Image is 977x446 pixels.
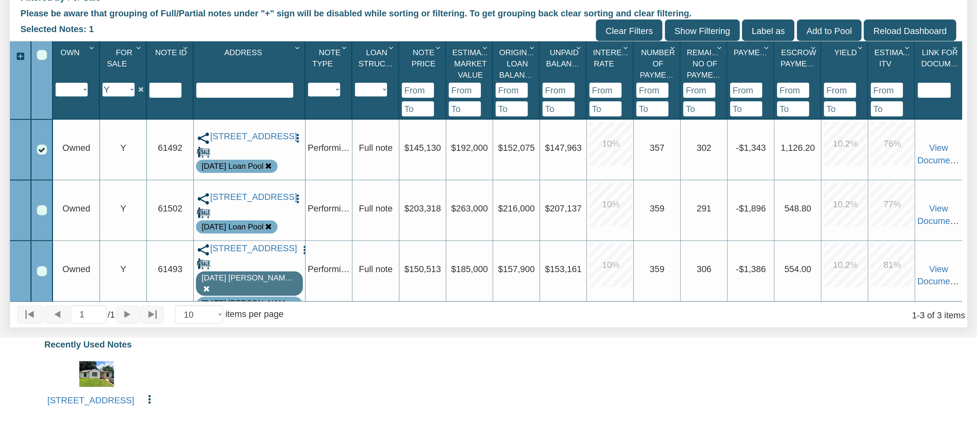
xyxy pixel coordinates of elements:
[449,44,492,116] div: Sort None
[871,44,914,83] div: Estimated Itv Sort None
[299,243,310,256] button: Press to open the note menu
[777,44,821,116] div: Sort None
[197,257,210,270] img: for_sale.png
[21,20,99,39] div: Selected Notes: 1
[308,44,351,83] div: Note Type Sort None
[730,101,762,116] input: To
[120,264,126,274] span: Y
[546,48,583,68] span: Unpaid Balance
[527,41,539,53] div: Column Menu
[785,264,812,274] span: 554.00
[730,44,774,83] div: Payment(P&I) Sort None
[292,193,303,204] img: cell-menu.png
[449,44,492,83] div: Estimated Market Value Sort None
[197,132,210,145] img: share.svg
[683,101,715,116] input: To
[777,101,809,116] input: To
[10,50,31,63] div: Expand All
[292,192,303,204] button: Press to open the note menu
[590,83,622,98] input: From
[210,131,289,142] a: 2409 Morningside, Pasadena, TX, 77506
[412,48,435,68] span: Note Price
[636,44,680,83] div: Number Of Payments Sort None
[224,48,262,57] span: Address
[871,122,914,166] div: 76.0
[433,41,445,53] div: Column Menu
[402,101,434,116] input: To
[149,44,193,98] div: Sort None
[308,203,351,213] span: Performing
[665,20,740,41] input: Show Filtering
[589,243,633,287] div: 10.0
[120,142,126,152] span: Y
[736,264,766,274] span: -$1,386
[668,41,679,53] div: Column Menu
[543,101,575,116] input: To
[589,122,633,166] div: 10.0
[102,44,146,97] div: Sort None
[202,221,264,233] div: Note is contained in the pool 9-25-25 Loan Pool
[359,142,393,152] span: Full note
[56,44,99,97] div: Sort None
[451,203,488,213] span: $263,000
[102,44,146,83] div: For Sale Sort None
[912,310,965,320] span: 1 3 of 3 items
[697,203,712,213] span: 291
[499,48,537,79] span: Original Loan Balance
[355,44,398,83] div: Loan Structure Sort None
[210,243,296,254] a: 712 Ave M, S. Houston, TX, 77587
[902,41,914,53] div: Column Menu
[292,41,304,53] div: Column Menu
[47,395,134,405] a: 2409 Morningside, Pasadena, TX, 77506
[87,41,99,53] div: Column Menu
[60,48,79,57] span: Own
[202,161,264,172] div: Note is contained in the pool 9-25-25 Loan Pool
[449,101,481,116] input: To
[308,142,351,152] span: Performing
[593,48,632,68] span: Interest Rate
[71,305,106,324] input: Selected page
[621,41,633,53] div: Column Menu
[44,306,69,324] button: Page back
[590,101,622,116] input: To
[292,133,303,143] img: cell-menu.png
[56,44,99,83] div: Own Sort None
[17,306,43,324] button: Page to first
[120,203,126,213] span: Y
[918,44,962,98] div: Sort None
[108,308,115,321] span: 1
[781,48,817,68] span: Escrow Payment
[875,48,919,68] span: Estimated Itv
[824,44,867,83] div: Yield Sort None
[339,41,351,53] div: Column Menu
[697,142,712,152] span: 302
[650,264,665,274] span: 359
[545,264,582,274] span: $153,161
[452,48,496,79] span: Estimated Market Value
[62,203,90,213] span: Owned
[498,203,535,213] span: $216,000
[918,264,962,286] a: View Documents
[480,41,492,53] div: Column Menu
[359,48,407,68] span: Loan Structure
[736,203,766,213] span: -$1,896
[650,142,665,152] span: 357
[404,203,441,213] span: $203,318
[37,145,47,155] div: Row 1, Row Selection Checkbox
[777,44,821,83] div: Escrow Payment Sort None
[785,203,812,213] span: 548.80
[742,20,795,41] input: Label as
[574,41,586,53] div: Column Menu
[134,41,146,53] div: Column Menu
[543,44,586,116] div: Sort None
[545,142,582,152] span: $147,963
[777,83,809,98] input: From
[359,264,393,274] span: Full note
[308,264,351,274] span: Performing
[496,101,528,116] input: To
[855,41,867,53] div: Column Menu
[37,205,47,215] div: Row 2, Row Selection Checkbox
[16,335,961,354] div: Recently Used Notes
[359,203,393,213] span: Full note
[734,48,788,57] span: Payment(P&I)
